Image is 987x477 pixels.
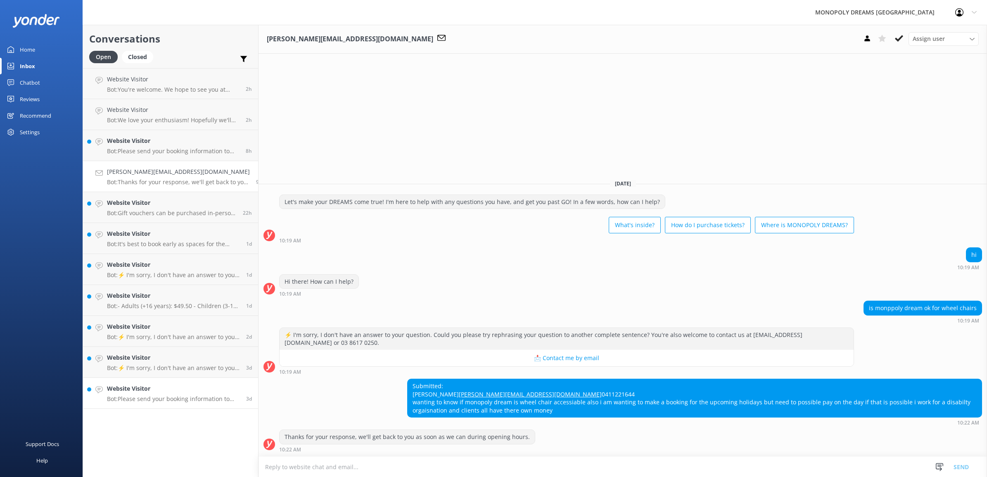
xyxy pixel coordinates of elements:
[107,209,237,217] p: Bot: Gift vouchers can be purchased in-person at MONOPOLY DREAMS [GEOGRAPHIC_DATA]. They can be r...
[610,180,636,187] span: [DATE]
[279,291,359,297] div: Aug 29 2025 10:19am (UTC +10:00) Australia/Sydney
[107,105,240,114] h4: Website Visitor
[957,420,979,425] strong: 10:22 AM
[755,217,854,233] button: Where is MONOPOLY DREAMS?
[20,124,40,140] div: Settings
[407,420,982,425] div: Aug 29 2025 10:22am (UTC +10:00) Australia/Sydney
[107,333,240,341] p: Bot: ⚡ I'm sorry, I don't have an answer to your question. Could you please try rephrasing your q...
[957,265,979,270] strong: 10:19 AM
[864,318,982,323] div: Aug 29 2025 10:19am (UTC +10:00) Australia/Sydney
[408,379,982,417] div: Submitted: [PERSON_NAME] 0411221644 wanting to know if monopoly dream is wheel chair accessiable ...
[246,302,252,309] span: Aug 27 2025 11:52pm (UTC +10:00) Australia/Sydney
[107,395,240,403] p: Bot: Please send your booking information to [EMAIL_ADDRESS][DOMAIN_NAME], and one of our friendl...
[20,41,35,58] div: Home
[107,353,240,362] h4: Website Visitor
[267,34,433,45] h3: [PERSON_NAME][EMAIL_ADDRESS][DOMAIN_NAME]
[279,292,301,297] strong: 10:19 AM
[20,107,51,124] div: Recommend
[665,217,751,233] button: How do I purchase tickets?
[107,178,250,186] p: Bot: Thanks for your response, we'll get back to you as soon as we can during opening hours.
[279,370,301,375] strong: 10:19 AM
[246,271,252,278] span: Aug 28 2025 03:26pm (UTC +10:00) Australia/Sydney
[107,260,240,269] h4: Website Visitor
[609,217,661,233] button: What's inside?
[280,275,358,289] div: Hi there! How can I help?
[12,14,60,28] img: yonder-white-logo.png
[83,99,258,130] a: Website VisitorBot:We love your enthusiasm! Hopefully we'll see your energy at MONOPOLY DREAMS [G...
[83,130,258,161] a: Website VisitorBot:Please send your booking information to [EMAIL_ADDRESS][DOMAIN_NAME], and one ...
[107,86,240,93] p: Bot: You're welcome. We hope to see you at MONOPOLY DREAMS soon!
[83,254,258,285] a: Website VisitorBot:⚡ I'm sorry, I don't have an answer to your question. Could you please try rep...
[246,364,252,371] span: Aug 26 2025 11:53am (UTC +10:00) Australia/Sydney
[83,347,258,378] a: Website VisitorBot:⚡ I'm sorry, I don't have an answer to your question. Could you please try rep...
[459,390,602,398] a: [PERSON_NAME][EMAIL_ADDRESS][DOMAIN_NAME]
[246,333,252,340] span: Aug 27 2025 12:29pm (UTC +10:00) Australia/Sydney
[107,364,240,372] p: Bot: ⚡ I'm sorry, I don't have an answer to your question. Could you please try rephrasing your q...
[246,395,252,402] span: Aug 25 2025 08:36pm (UTC +10:00) Australia/Sydney
[89,52,122,61] a: Open
[107,136,240,145] h4: Website Visitor
[20,74,40,91] div: Chatbot
[107,291,240,300] h4: Website Visitor
[107,75,240,84] h4: Website Visitor
[279,446,535,452] div: Aug 29 2025 10:22am (UTC +10:00) Australia/Sydney
[122,52,157,61] a: Closed
[279,238,301,243] strong: 10:19 AM
[243,209,252,216] span: Aug 28 2025 09:07pm (UTC +10:00) Australia/Sydney
[280,430,535,444] div: Thanks for your response, we'll get back to you as soon as we can during opening hours.
[107,384,240,393] h4: Website Visitor
[20,58,35,74] div: Inbox
[246,240,252,247] span: Aug 28 2025 07:28pm (UTC +10:00) Australia/Sydney
[107,198,237,207] h4: Website Visitor
[246,116,252,123] span: Aug 29 2025 04:34pm (UTC +10:00) Australia/Sydney
[279,447,301,452] strong: 10:22 AM
[864,301,982,315] div: is monppoly dream ok for wheel chairs
[26,436,59,452] div: Support Docs
[107,116,240,124] p: Bot: We love your enthusiasm! Hopefully we'll see your energy at MONOPOLY DREAMS [GEOGRAPHIC_DATA...
[107,147,240,155] p: Bot: Please send your booking information to [EMAIL_ADDRESS][DOMAIN_NAME], and one of our friendl...
[83,192,258,223] a: Website VisitorBot:Gift vouchers can be purchased in-person at MONOPOLY DREAMS [GEOGRAPHIC_DATA]....
[20,91,40,107] div: Reviews
[909,32,979,45] div: Assign User
[246,85,252,93] span: Aug 29 2025 04:48pm (UTC +10:00) Australia/Sydney
[83,161,258,192] a: [PERSON_NAME][EMAIL_ADDRESS][DOMAIN_NAME]Bot:Thanks for your response, we'll get back to you as s...
[107,322,240,331] h4: Website Visitor
[36,452,48,469] div: Help
[957,318,979,323] strong: 10:19 AM
[83,285,258,316] a: Website VisitorBot:- Adults (+16 years): $49.50 - Children (3-15 years): $38.50 - Children (0-2):...
[107,271,240,279] p: Bot: ⚡ I'm sorry, I don't have an answer to your question. Could you please try rephrasing your q...
[83,223,258,254] a: Website VisitorBot:It's best to book early as spaces for the Monopoly City Heroes experience are ...
[280,195,665,209] div: Let's make your DREAMS come true! I'm here to help with any questions you have, and get you past ...
[107,240,240,248] p: Bot: It's best to book early as spaces for the Monopoly City Heroes experience are limited. You c...
[279,237,854,243] div: Aug 29 2025 10:19am (UTC +10:00) Australia/Sydney
[280,350,854,366] button: 📩 Contact me by email
[122,51,153,63] div: Closed
[279,369,854,375] div: Aug 29 2025 10:19am (UTC +10:00) Australia/Sydney
[107,229,240,238] h4: Website Visitor
[966,248,982,262] div: hi
[83,378,258,409] a: Website VisitorBot:Please send your booking information to [EMAIL_ADDRESS][DOMAIN_NAME], and one ...
[107,167,250,176] h4: [PERSON_NAME][EMAIL_ADDRESS][DOMAIN_NAME]
[913,34,945,43] span: Assign user
[256,178,262,185] span: Aug 29 2025 10:22am (UTC +10:00) Australia/Sydney
[89,31,252,47] h2: Conversations
[280,328,854,350] div: ⚡ I'm sorry, I don't have an answer to your question. Could you please try rephrasing your questi...
[107,302,240,310] p: Bot: - Adults (+16 years): $49.50 - Children (3-15 years): $38.50 - Children (0-2): $0.00 (still ...
[246,147,252,154] span: Aug 29 2025 11:12am (UTC +10:00) Australia/Sydney
[89,51,118,63] div: Open
[83,68,258,99] a: Website VisitorBot:You're welcome. We hope to see you at MONOPOLY DREAMS soon!2h
[83,316,258,347] a: Website VisitorBot:⚡ I'm sorry, I don't have an answer to your question. Could you please try rep...
[957,264,982,270] div: Aug 29 2025 10:19am (UTC +10:00) Australia/Sydney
